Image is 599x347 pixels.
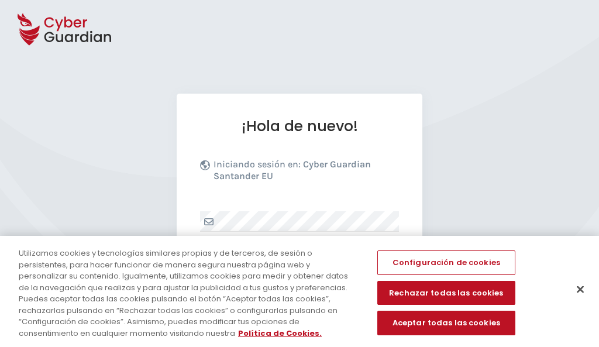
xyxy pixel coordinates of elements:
[214,159,396,188] p: Iniciando sesión en:
[214,159,371,181] b: Cyber Guardian Santander EU
[200,117,399,135] h1: ¡Hola de nuevo!
[377,250,515,275] button: Configuración de cookies, Abre el cuadro de diálogo del centro de preferencias.
[377,311,515,335] button: Aceptar todas las cookies
[567,277,593,303] button: Cerrar
[238,328,322,339] a: Más información sobre su privacidad, se abre en una nueva pestaña
[19,248,359,339] div: Utilizamos cookies y tecnologías similares propias y de terceros, de sesión o persistentes, para ...
[377,281,515,305] button: Rechazar todas las cookies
